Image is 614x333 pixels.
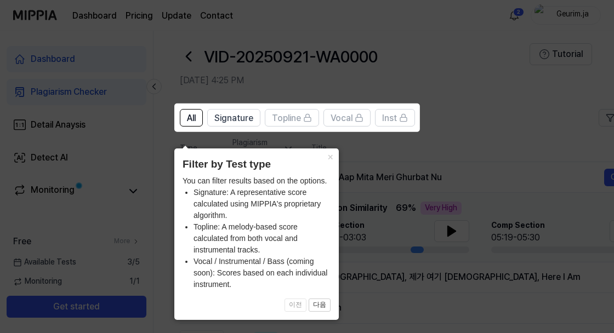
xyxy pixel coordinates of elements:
header: Filter by Test type [183,157,331,173]
span: Signature [214,112,253,125]
button: Vocal [323,109,371,127]
span: Topline [272,112,301,125]
button: Close [321,148,339,164]
li: Topline: A melody-based score calculated from both vocal and instrumental tracks. [194,221,331,256]
button: Signature [207,109,260,127]
button: Inst [375,109,415,127]
li: Vocal / Instrumental / Bass (coming soon): Scores based on each individual instrument. [194,256,331,290]
span: Inst [382,112,397,125]
button: 다음 [309,298,331,312]
div: You can filter results based on the options. [183,175,331,290]
span: Vocal [331,112,353,125]
li: Signature: A representative score calculated using MIPPIA's proprietary algorithm. [194,187,331,221]
span: All [187,112,196,125]
button: All [180,109,203,127]
button: Topline [265,109,319,127]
